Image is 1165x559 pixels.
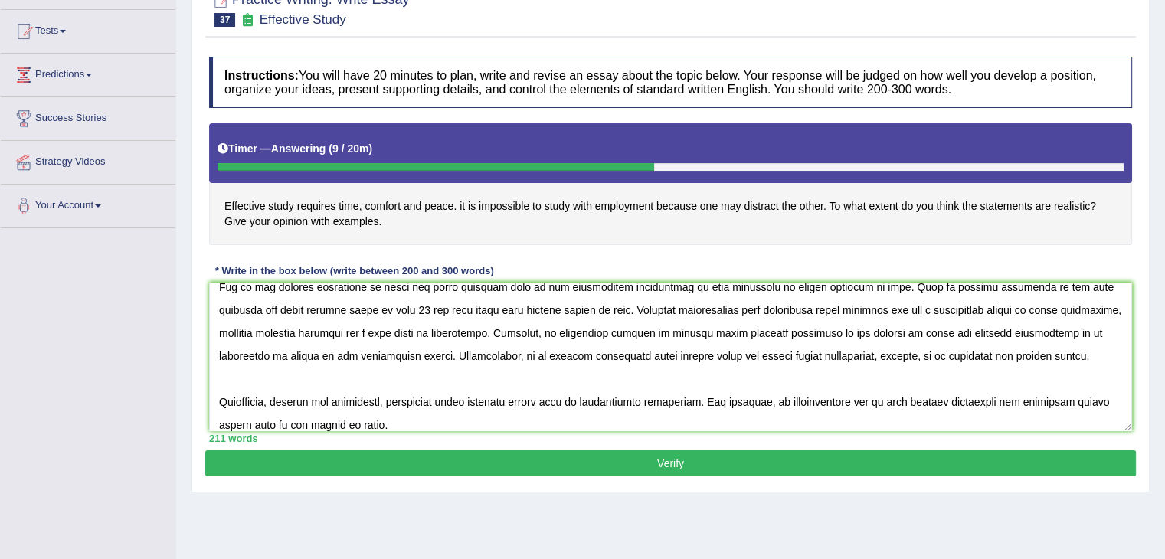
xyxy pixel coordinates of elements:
[271,142,326,155] b: Answering
[329,142,332,155] b: (
[209,123,1132,245] h4: Effective study requires time, comfort and peace. it is impossible to study with employment becau...
[1,141,175,179] a: Strategy Videos
[218,143,372,155] h5: Timer —
[1,54,175,92] a: Predictions
[1,185,175,223] a: Your Account
[332,142,368,155] b: 9 / 20m
[260,12,346,27] small: Effective Study
[239,13,255,28] small: Exam occurring question
[209,57,1132,108] h4: You will have 20 minutes to plan, write and revise an essay about the topic below. Your response ...
[1,97,175,136] a: Success Stories
[209,431,1132,446] div: 211 words
[224,69,299,82] b: Instructions:
[368,142,372,155] b: )
[214,13,235,27] span: 37
[1,10,175,48] a: Tests
[209,264,499,279] div: * Write in the box below (write between 200 and 300 words)
[205,450,1136,476] button: Verify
